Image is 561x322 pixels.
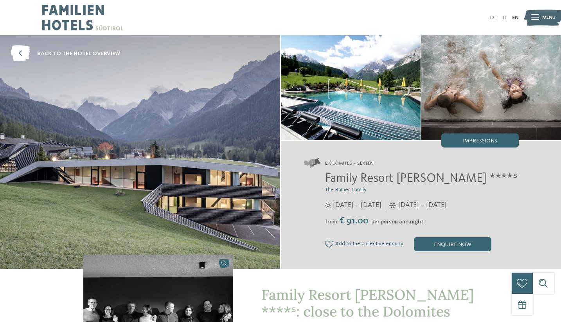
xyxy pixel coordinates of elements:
[463,138,497,144] span: Impressions
[421,35,561,140] img: Our family hotel in Sexten, your holiday home in the Dolomiten
[335,241,403,247] span: Add to the collective enquiry
[398,200,447,210] span: [DATE] – [DATE]
[389,202,396,209] i: Opening times in winter
[325,219,337,225] span: from
[333,200,381,210] span: [DATE] – [DATE]
[414,237,491,251] div: enquire now
[261,286,474,320] span: Family Resort [PERSON_NAME] ****ˢ: close to the Dolomites
[542,14,556,21] span: Menu
[281,35,421,140] img: Our family hotel in Sexten, your holiday home in the Dolomiten
[512,15,519,20] a: EN
[325,173,518,185] span: Family Resort [PERSON_NAME] ****ˢ
[490,15,497,20] a: DE
[325,187,367,192] span: The Rainer Family
[502,15,507,20] a: IT
[325,202,331,209] i: Opening times in summer
[338,216,370,226] span: € 91.00
[371,219,423,225] span: per person and night
[37,50,120,58] span: back to the hotel overview
[11,46,120,62] a: back to the hotel overview
[325,160,374,167] span: Dolomites – Sexten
